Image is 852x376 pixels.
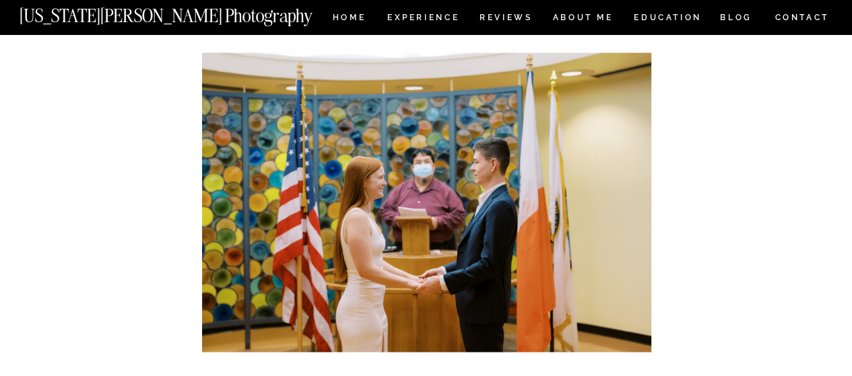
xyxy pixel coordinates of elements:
[480,13,530,25] a: REVIEWS
[330,13,368,25] a: HOME
[632,13,703,25] a: EDUCATION
[552,13,614,25] a: ABOUT ME
[387,13,458,25] a: Experience
[774,10,830,25] a: CONTACT
[720,13,752,25] a: BLOG
[20,7,358,18] a: [US_STATE][PERSON_NAME] Photography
